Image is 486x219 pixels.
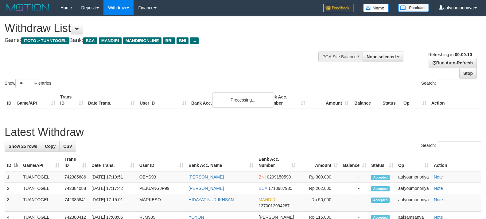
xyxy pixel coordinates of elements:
a: Note [434,197,443,202]
h1: Latest Withdraw [5,126,481,138]
th: Action [429,91,481,109]
th: ID: activate to sort column descending [5,154,21,171]
th: Balance [351,91,380,109]
td: TUANTOGEL [21,194,62,212]
td: MARKESO [137,194,186,212]
span: None selected [367,54,396,59]
td: [DATE] 17:15:01 [89,194,137,212]
td: aafyoumonoriya [396,171,431,183]
th: Game/API: activate to sort column ascending [21,154,62,171]
img: MOTION_logo.png [5,3,51,12]
a: Copy [41,141,60,152]
td: OBYS93 [137,171,186,183]
th: Amount: activate to sort column ascending [298,154,340,171]
div: PGA Site Balance / [318,52,363,62]
td: [DATE] 17:19:51 [89,171,137,183]
th: Bank Acc. Number [264,91,308,109]
th: ID [5,91,14,109]
th: Bank Acc. Name: activate to sort column ascending [186,154,256,171]
img: Button%20Memo.svg [363,4,389,12]
td: 742385841 [62,194,89,212]
label: Search: [421,141,481,150]
th: Amount [308,91,351,109]
strong: 00:00:10 [455,52,472,57]
td: - [340,171,369,183]
span: Copy 1370012994287 to clipboard [259,203,290,208]
th: Trans ID [58,91,86,109]
td: aafyoumonoriya [396,183,431,194]
th: Date Trans. [86,91,137,109]
th: Status [380,91,401,109]
span: Accepted [371,175,390,180]
td: Rp 50,000 [298,194,340,212]
a: [PERSON_NAME] [189,175,224,179]
a: HIDAYAT NUR IKHSAN [189,197,234,202]
th: Op [401,91,429,109]
img: Feedback.jpg [323,4,354,12]
th: User ID [137,91,189,109]
span: Copy 1710987935 to clipboard [268,186,292,191]
a: Run Auto-Refresh [429,58,477,68]
th: User ID: activate to sort column ascending [137,154,186,171]
td: - [340,183,369,194]
span: Refreshing in: [428,52,472,57]
td: TUANTOGEL [21,171,62,183]
span: BCA [259,186,267,191]
th: Balance: activate to sort column ascending [340,154,369,171]
td: PEJUANGJP99 [137,183,186,194]
span: Accepted [371,186,390,191]
td: aafyoumonoriya [396,194,431,212]
div: Processing... [212,92,274,108]
th: Date Trans.: activate to sort column ascending [89,154,137,171]
a: Note [434,186,443,191]
a: Show 25 rows [5,141,41,152]
a: CSV [59,141,76,152]
td: 2 [5,183,21,194]
th: Game/API [14,91,58,109]
td: 742384088 [62,183,89,194]
span: Show 25 rows [9,144,37,149]
td: - [340,194,369,212]
a: [PERSON_NAME] [189,186,224,191]
span: Copy 0299150590 to clipboard [267,175,291,179]
span: BNI [177,37,189,44]
span: Accepted [371,198,390,203]
span: MANDIRIONLINE [123,37,161,44]
span: Copy [45,144,56,149]
span: ... [190,37,198,44]
th: Op: activate to sort column ascending [396,154,431,171]
span: BNI [259,175,266,179]
select: Showentries [15,79,38,88]
th: Status: activate to sort column ascending [369,154,396,171]
th: Bank Acc. Name [189,91,264,109]
label: Search: [421,79,481,88]
a: Stop [459,68,477,79]
span: CSV [63,144,72,149]
span: MANDIRI [259,197,277,202]
td: Rp 300,000 [298,171,340,183]
td: 742385686 [62,171,89,183]
td: [DATE] 17:17:42 [89,183,137,194]
td: 3 [5,194,21,212]
img: panduan.png [398,4,429,12]
td: Rp 202,000 [298,183,340,194]
h4: Game: Bank: [5,37,318,44]
span: BCA [83,37,97,44]
span: MANDIRI [99,37,122,44]
td: 1 [5,171,21,183]
button: None selected [363,52,403,62]
th: Bank Acc. Number: activate to sort column ascending [256,154,298,171]
th: Action [431,154,481,171]
span: BRI [163,37,175,44]
span: ITOTO > TUANTOGEL [21,37,69,44]
h1: Withdraw List [5,22,318,34]
a: Note [434,175,443,179]
td: TUANTOGEL [21,183,62,194]
input: Search: [438,141,481,150]
label: Show entries [5,79,51,88]
th: Trans ID: activate to sort column ascending [62,154,89,171]
input: Search: [438,79,481,88]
